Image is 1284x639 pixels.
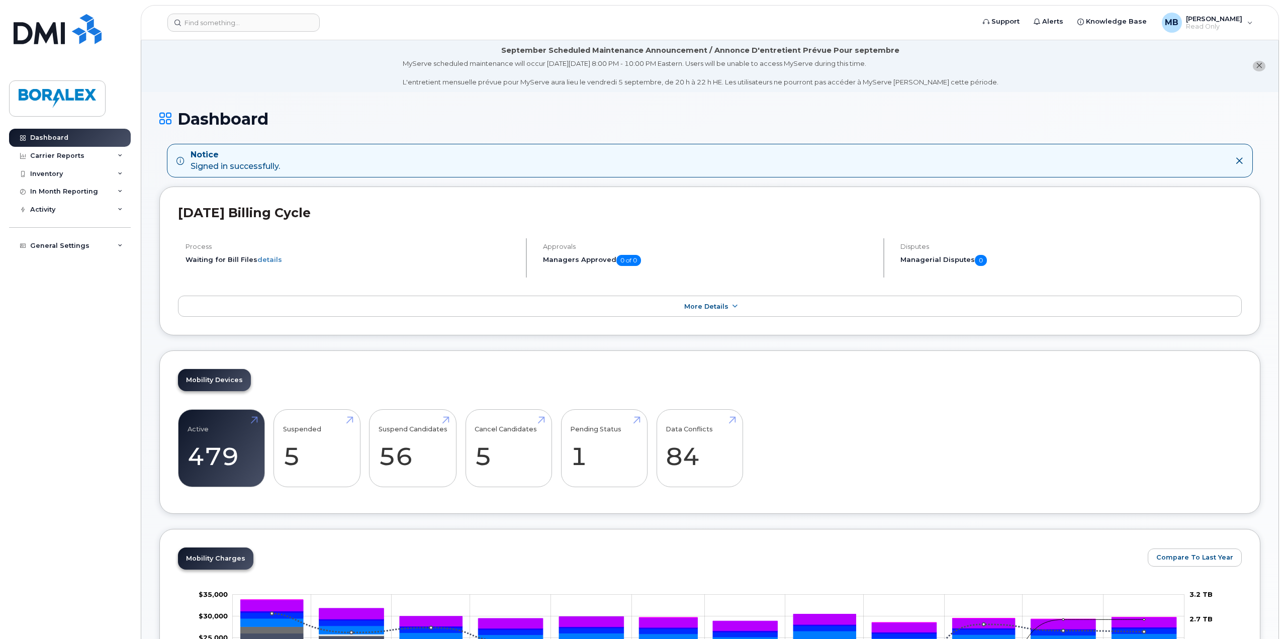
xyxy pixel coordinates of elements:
[257,255,282,263] a: details
[684,303,728,310] span: More Details
[1253,61,1265,71] button: close notification
[188,415,255,482] a: Active 479
[178,547,253,570] a: Mobility Charges
[199,590,228,598] g: $0
[1148,549,1242,567] button: Compare To Last Year
[241,600,1176,632] g: QST
[570,415,638,482] a: Pending Status 1
[900,243,1242,250] h4: Disputes
[186,255,517,264] li: Waiting for Bill Files
[403,59,998,87] div: MyServe scheduled maintenance will occur [DATE][DATE] 8:00 PM - 10:00 PM Eastern. Users will be u...
[186,243,517,250] h4: Process
[501,45,899,56] div: September Scheduled Maintenance Announcement / Annonce D'entretient Prévue Pour septembre
[1189,615,1213,623] tspan: 2.7 TB
[199,612,228,620] tspan: $30,000
[283,415,351,482] a: Suspended 5
[543,243,875,250] h4: Approvals
[379,415,447,482] a: Suspend Candidates 56
[199,612,228,620] g: $0
[1189,590,1213,598] tspan: 3.2 TB
[159,110,1260,128] h1: Dashboard
[475,415,542,482] a: Cancel Candidates 5
[1156,553,1233,562] span: Compare To Last Year
[975,255,987,266] span: 0
[191,149,280,161] strong: Notice
[900,255,1242,266] h5: Managerial Disputes
[543,255,875,266] h5: Managers Approved
[191,149,280,172] div: Signed in successfully.
[199,590,228,598] tspan: $35,000
[178,205,1242,220] h2: [DATE] Billing Cycle
[616,255,641,266] span: 0 of 0
[666,415,733,482] a: Data Conflicts 84
[178,369,251,391] a: Mobility Devices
